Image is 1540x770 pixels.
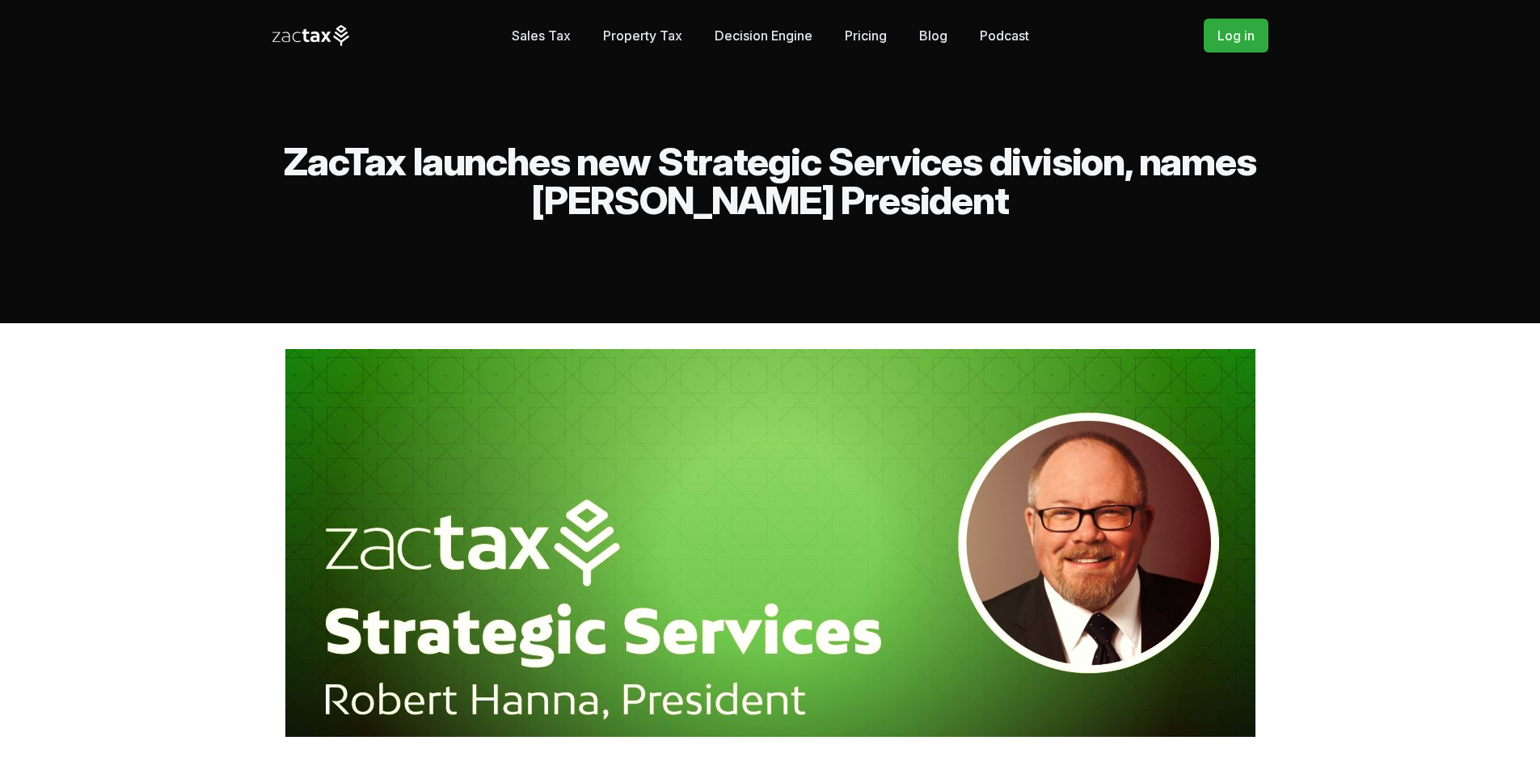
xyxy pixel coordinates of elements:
a: Property Tax [603,19,682,52]
a: Podcast [980,19,1029,52]
a: Decision Engine [715,19,812,52]
a: Blog [919,19,947,52]
img: hanna-strategic-services.jpg [285,349,1255,737]
a: Log in [1204,19,1268,53]
a: Pricing [845,19,887,52]
h2: ZacTax launches new Strategic Services division, names [PERSON_NAME] President [272,142,1268,220]
a: Sales Tax [512,19,571,52]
